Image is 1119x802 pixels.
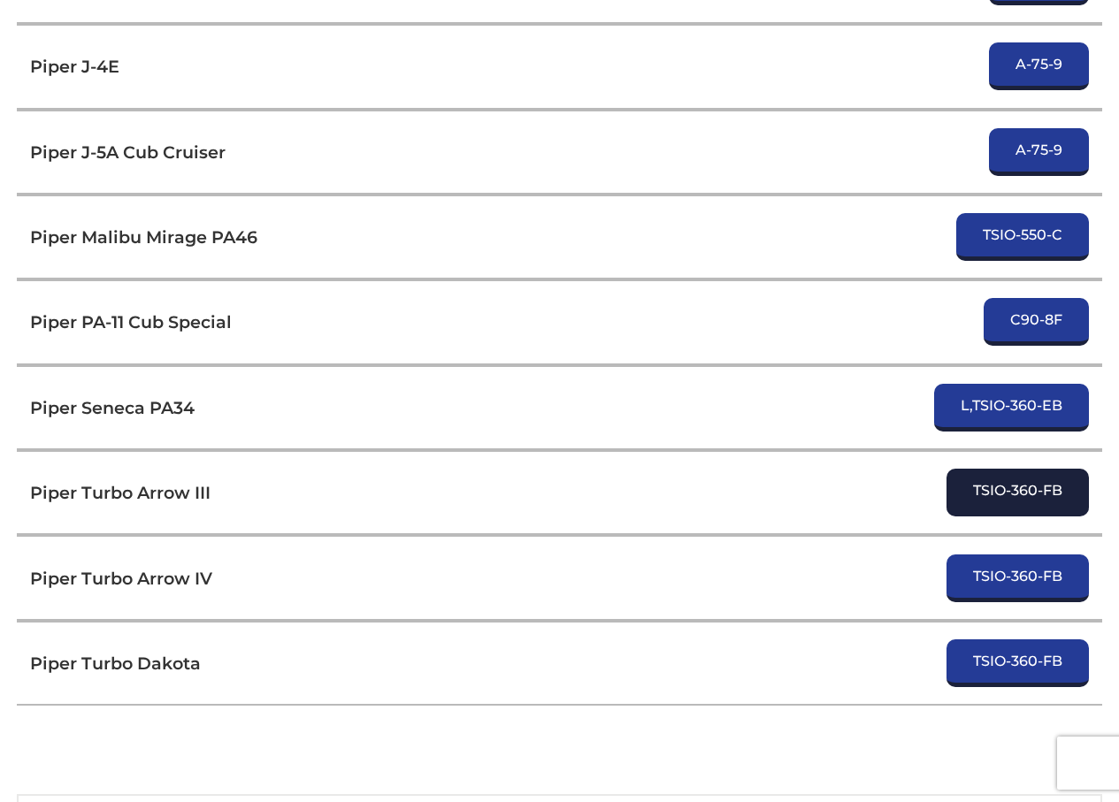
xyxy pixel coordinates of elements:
[30,141,226,163] h3: Piper J-5A Cub Cruiser
[30,397,195,418] h3: Piper Seneca PA34
[989,42,1089,90] a: A-75-9
[947,639,1089,687] a: TSIO-360-FB
[984,298,1089,346] a: C90-8F
[947,554,1089,602] a: TSIO-360-FB
[989,128,1089,176] a: A-75-9
[30,311,232,332] h3: Piper PA-11 Cub Special
[934,384,1089,432] a: L,TSIO-360-EB
[947,469,1089,516] a: TSIO-360-FB
[30,568,212,589] h3: Piper Turbo Arrow IV
[30,226,257,248] h3: Piper Malibu Mirage PA46
[956,213,1089,261] a: TSIO-550-C
[30,56,119,77] h3: Piper J-4E
[30,653,201,674] h3: Piper Turbo Dakota
[30,482,211,503] h3: Piper Turbo Arrow III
